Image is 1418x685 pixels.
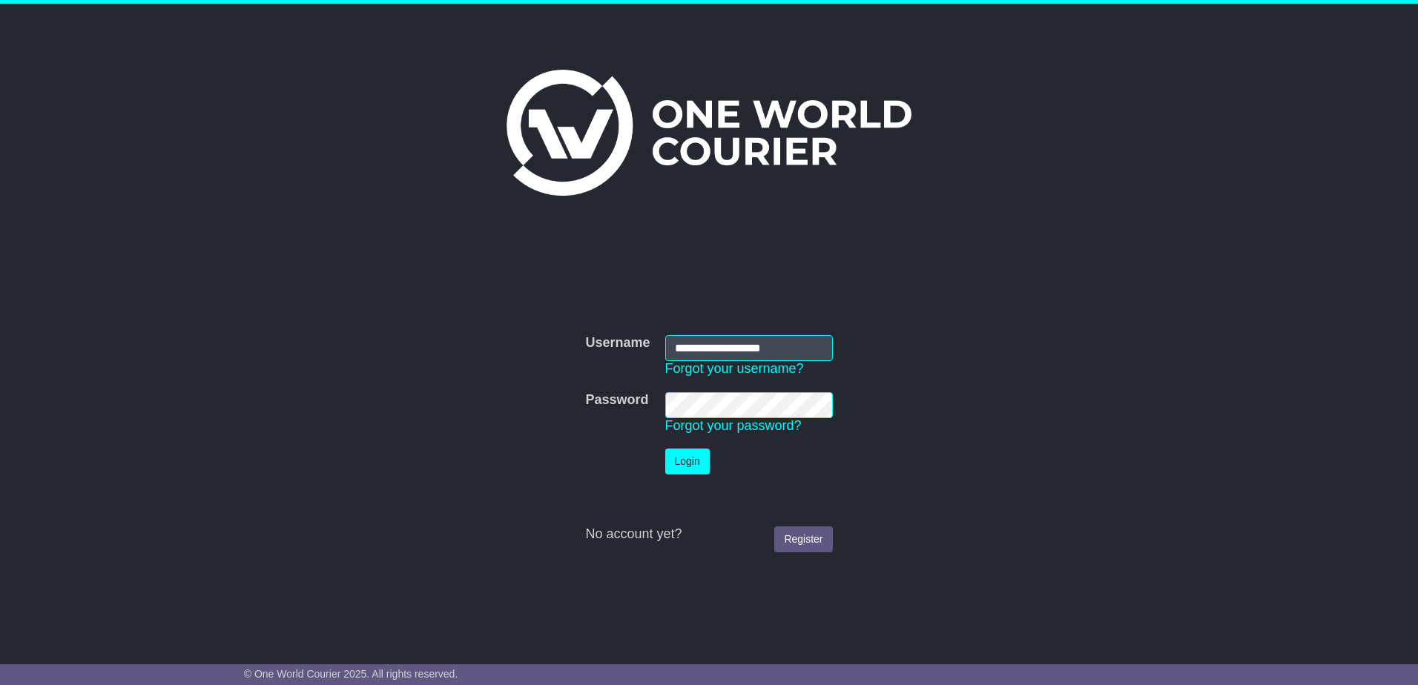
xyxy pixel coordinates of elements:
label: Password [585,392,648,408]
div: No account yet? [585,526,832,543]
a: Forgot your password? [665,418,802,433]
a: Register [774,526,832,552]
button: Login [665,449,710,474]
a: Forgot your username? [665,361,804,376]
img: One World [507,70,911,196]
span: © One World Courier 2025. All rights reserved. [244,668,458,680]
label: Username [585,335,650,351]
